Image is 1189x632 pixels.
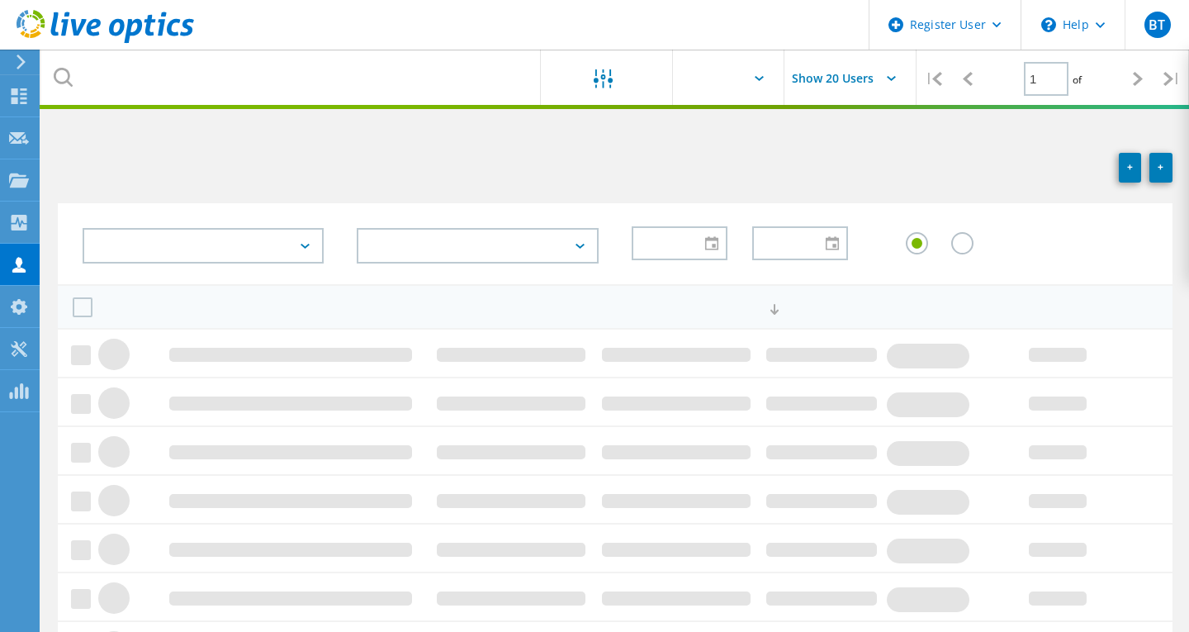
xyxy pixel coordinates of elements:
[17,35,194,46] a: Live Optics Dashboard
[1149,153,1172,183] a: +
[917,50,950,108] div: |
[1127,160,1134,174] b: +
[1119,153,1142,183] a: +
[1073,73,1082,87] span: of
[1158,160,1164,174] b: +
[1041,17,1056,32] svg: \n
[1149,18,1165,31] span: BT
[1155,50,1189,108] div: |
